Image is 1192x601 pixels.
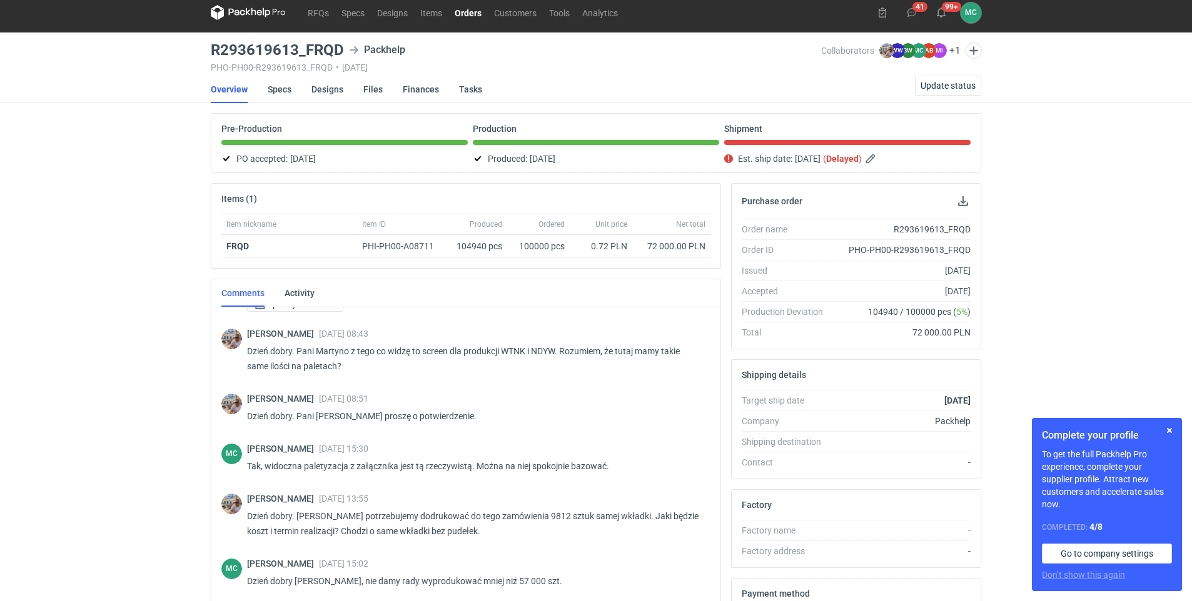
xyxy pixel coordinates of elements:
span: Collaborators [821,46,874,56]
figcaption: MC [221,559,242,579]
button: 99+ [931,2,951,22]
span: Produced [470,219,502,229]
figcaption: BW [901,43,916,58]
img: Michał Palasek [221,394,242,414]
div: Total [742,326,833,339]
button: Don’t show this again [1042,569,1125,581]
figcaption: AB [921,43,936,58]
span: [PERSON_NAME] [247,329,319,339]
button: 41 [902,2,922,22]
button: Download PO [956,194,971,209]
div: - [833,524,971,537]
div: R293619613_FRQD [833,223,971,236]
em: ( [823,154,826,164]
div: Michał Palasek [221,494,242,514]
span: [PERSON_NAME] [247,494,319,504]
a: Orders [448,5,488,20]
div: Produced: [473,151,719,166]
p: To get the full Packhelp Pro experience, complete your supplier profile. Attract new customers an... [1042,448,1172,510]
strong: [DATE] [944,395,971,405]
a: Tools [543,5,576,20]
a: Files [363,76,383,103]
em: ) [859,154,862,164]
button: Skip for now [1162,423,1177,438]
div: - [833,456,971,469]
img: Michał Palasek [221,329,242,349]
span: [DATE] 15:02 [319,559,368,569]
svg: Packhelp Pro [211,5,286,20]
h2: Payment method [742,589,810,599]
div: Company [742,415,833,427]
h2: Shipping details [742,370,806,380]
div: Factory address [742,545,833,557]
p: Dzień dobry. Pani Martyno z tego co widzę to screen dla produkcji WTNK i NDYW. Rozumiem, że tutaj... [247,344,700,374]
div: PO accepted: [221,151,468,166]
a: Comments [221,279,265,307]
a: Designs [311,76,343,103]
span: 5% [956,307,967,317]
span: [DATE] [290,151,316,166]
div: PHI-PH00-A08711 [362,240,446,252]
button: Edit collaborators [966,42,982,59]
div: Contact [742,456,833,469]
div: Target ship date [742,394,833,407]
span: [PERSON_NAME] [247,444,319,454]
h3: R293619613_FRQD [211,42,344,57]
a: Overview [211,76,248,103]
figcaption: MC [221,444,242,464]
div: Shipping destination [742,435,833,448]
button: MC [961,2,981,23]
a: Tasks [459,76,482,103]
div: 104940 pcs [451,235,507,258]
h2: Purchase order [742,196,802,206]
img: Michał Palasek [879,43,894,58]
div: Factory name [742,524,833,537]
figcaption: MI [932,43,947,58]
button: Update status [915,76,981,96]
span: Unit price [595,219,627,229]
span: [PERSON_NAME] [247,394,319,404]
p: Shipment [724,124,762,134]
a: Go to company settings [1042,544,1172,564]
div: Marta Czupryniak [221,559,242,579]
button: Edit estimated shipping date [864,151,879,166]
span: Update status [921,81,976,90]
a: Customers [488,5,543,20]
div: Est. ship date: [724,151,971,166]
div: 72 000.00 PLN [637,240,705,252]
p: Production [473,124,517,134]
span: [DATE] 08:43 [319,329,368,339]
a: Activity [285,279,315,307]
span: Net total [676,219,705,229]
a: Items [414,5,448,20]
strong: FRQD [226,241,249,251]
div: Order name [742,223,833,236]
span: [PERSON_NAME] [247,559,319,569]
div: Accepted [742,285,833,297]
a: Finances [403,76,439,103]
a: Analytics [576,5,624,20]
div: 100000 pcs [507,235,570,258]
div: Order ID [742,244,833,256]
div: Marta Czupryniak [221,444,242,464]
a: RFQs [301,5,335,20]
div: 72 000.00 PLN [833,326,971,339]
p: Tak, widoczna paletyzacja z załącznika jest tą rzeczywistą. Można na niej spokojnie bazować. [247,459,700,474]
span: Item ID [362,219,386,229]
a: Designs [371,5,414,20]
p: Dzień dobry [PERSON_NAME], nie damy rady wyprodukować mniej niż 57 000 szt. [247,574,700,589]
div: Issued [742,264,833,277]
div: [DATE] [833,285,971,297]
div: Packhelp [349,42,405,57]
strong: 4 / 8 [1089,522,1103,532]
div: PHO-PH00-R293619613_FRQD [DATE] [211,62,821,72]
p: Pre-Production [221,124,282,134]
a: Specs [335,5,371,20]
span: [DATE] [530,151,555,166]
span: • [336,62,339,72]
strong: Delayed [826,154,859,164]
span: [DATE] 08:51 [319,394,368,404]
